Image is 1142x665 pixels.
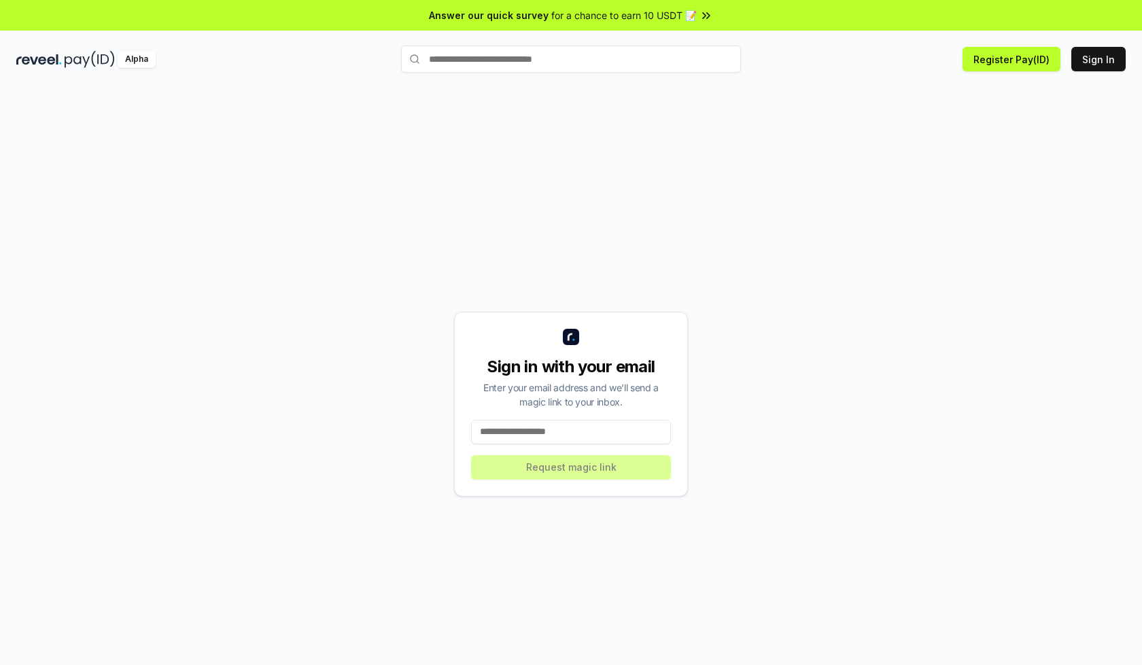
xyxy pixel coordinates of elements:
span: for a chance to earn 10 USDT 📝 [551,8,697,22]
img: reveel_dark [16,51,62,68]
img: pay_id [65,51,115,68]
button: Register Pay(ID) [963,47,1060,71]
div: Sign in with your email [471,356,671,378]
div: Enter your email address and we’ll send a magic link to your inbox. [471,380,671,409]
button: Sign In [1071,47,1126,71]
div: Alpha [118,51,156,68]
span: Answer our quick survey [429,8,549,22]
img: logo_small [563,329,579,345]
